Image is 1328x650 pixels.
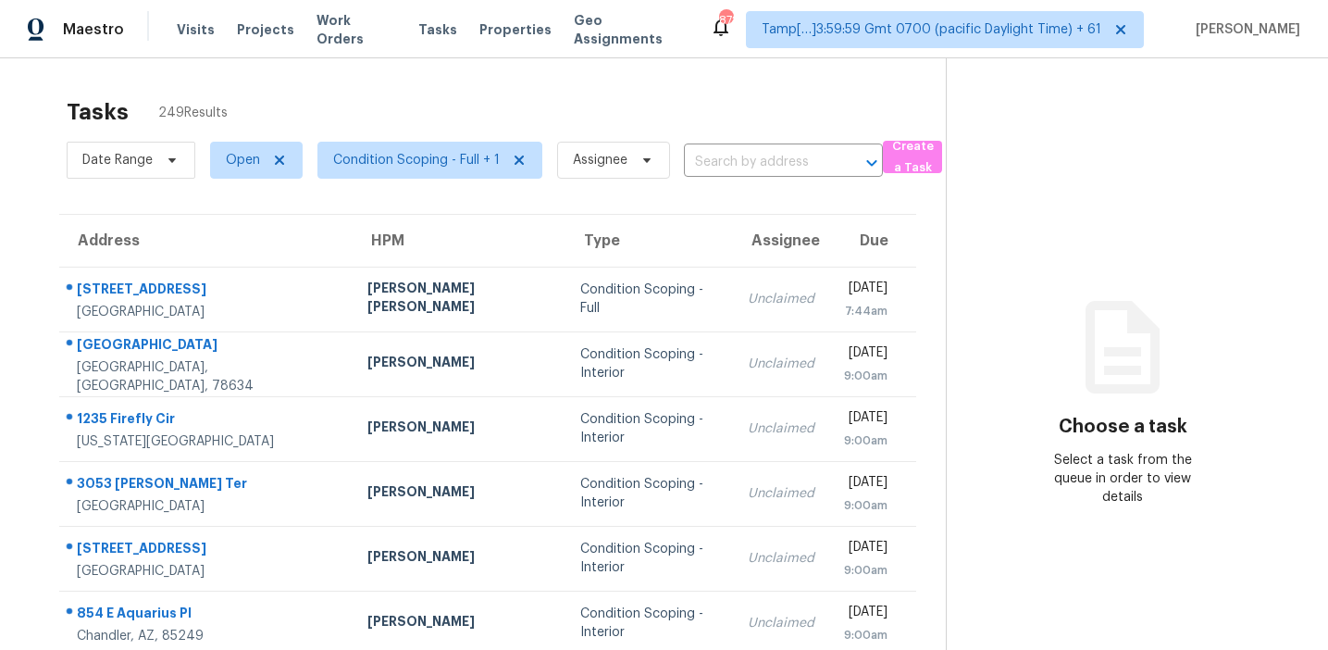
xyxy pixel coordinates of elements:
[367,418,552,441] div: [PERSON_NAME]
[580,410,718,447] div: Condition Scoping - Interior
[574,11,688,48] span: Geo Assignments
[883,141,942,173] button: Create a Task
[844,344,887,367] div: [DATE]
[844,626,887,644] div: 9:00am
[59,215,353,267] th: Address
[859,150,885,176] button: Open
[733,215,829,267] th: Assignee
[844,538,887,561] div: [DATE]
[367,353,552,376] div: [PERSON_NAME]
[77,497,338,516] div: [GEOGRAPHIC_DATA]
[63,20,124,39] span: Maestro
[748,290,814,308] div: Unclaimed
[67,103,129,121] h2: Tasks
[573,151,627,169] span: Assignee
[77,358,338,395] div: [GEOGRAPHIC_DATA], [GEOGRAPHIC_DATA], 78634
[1188,20,1300,39] span: [PERSON_NAME]
[333,151,500,169] span: Condition Scoping - Full + 1
[844,496,887,515] div: 9:00am
[844,431,887,450] div: 9:00am
[748,549,814,568] div: Unclaimed
[367,612,552,635] div: [PERSON_NAME]
[367,547,552,570] div: [PERSON_NAME]
[77,562,338,581] div: [GEOGRAPHIC_DATA]
[844,408,887,431] div: [DATE]
[77,539,338,562] div: [STREET_ADDRESS]
[844,603,887,626] div: [DATE]
[77,604,338,627] div: 854 E Aquarius Pl
[418,23,457,36] span: Tasks
[367,279,552,320] div: [PERSON_NAME] [PERSON_NAME]
[77,432,338,451] div: [US_STATE][GEOGRAPHIC_DATA]
[829,215,916,267] th: Due
[177,20,215,39] span: Visits
[580,475,718,512] div: Condition Scoping - Interior
[77,627,338,645] div: Chandler, AZ, 85249
[479,20,552,39] span: Properties
[82,151,153,169] span: Date Range
[237,20,294,39] span: Projects
[580,345,718,382] div: Condition Scoping - Interior
[892,136,933,179] span: Create a Task
[316,11,396,48] span: Work Orders
[684,148,831,177] input: Search by address
[580,605,718,642] div: Condition Scoping - Interior
[580,540,718,577] div: Condition Scoping - Interior
[762,20,1101,39] span: Tamp[…]3:59:59 Gmt 0700 (pacific Daylight Time) + 61
[844,561,887,580] div: 9:00am
[844,473,887,496] div: [DATE]
[844,279,887,302] div: [DATE]
[158,104,228,122] span: 249 Results
[1035,451,1210,506] div: Select a task from the queue in order to view details
[77,303,338,321] div: [GEOGRAPHIC_DATA]
[226,151,260,169] span: Open
[748,355,814,373] div: Unclaimed
[844,302,887,320] div: 7:44am
[844,367,887,385] div: 9:00am
[719,11,732,30] div: 872
[748,419,814,438] div: Unclaimed
[77,409,338,432] div: 1235 Firefly Cir
[77,335,338,358] div: [GEOGRAPHIC_DATA]
[77,280,338,303] div: [STREET_ADDRESS]
[748,484,814,503] div: Unclaimed
[1059,418,1187,436] h3: Choose a task
[353,215,566,267] th: HPM
[77,474,338,497] div: 3053 [PERSON_NAME] Ter
[367,482,552,506] div: [PERSON_NAME]
[748,614,814,632] div: Unclaimed
[565,215,733,267] th: Type
[580,281,718,318] div: Condition Scoping - Full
